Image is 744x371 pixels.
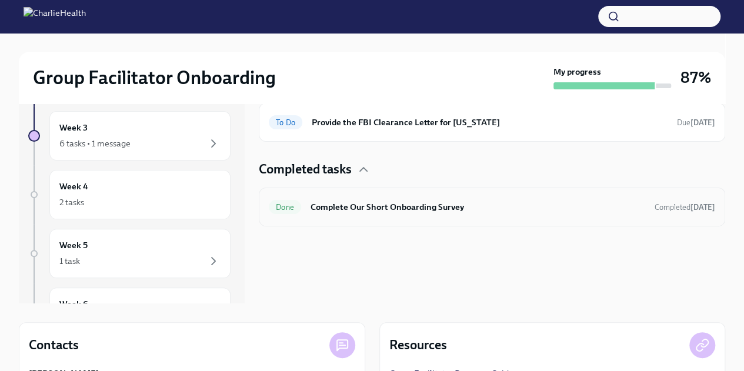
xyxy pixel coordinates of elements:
[59,255,80,267] div: 1 task
[33,66,276,89] h2: Group Facilitator Onboarding
[690,203,715,212] strong: [DATE]
[59,239,88,252] h6: Week 5
[59,138,131,149] div: 6 tasks • 1 message
[655,203,715,212] span: Completed
[28,229,231,278] a: Week 51 task
[59,298,88,310] h6: Week 6
[680,67,711,88] h3: 87%
[24,7,86,26] img: CharlieHealth
[553,66,601,78] strong: My progress
[59,180,88,193] h6: Week 4
[59,121,88,134] h6: Week 3
[655,202,715,213] span: September 30th, 2025 10:30
[269,113,715,132] a: To DoProvide the FBI Clearance Letter for [US_STATE]Due[DATE]
[259,161,352,178] h4: Completed tasks
[269,198,715,216] a: DoneComplete Our Short Onboarding SurveyCompleted[DATE]
[690,118,715,127] strong: [DATE]
[389,336,447,354] h4: Resources
[311,200,645,213] h6: Complete Our Short Onboarding Survey
[677,117,715,128] span: October 21st, 2025 09:00
[312,116,668,129] h6: Provide the FBI Clearance Letter for [US_STATE]
[29,336,79,354] h4: Contacts
[28,111,231,161] a: Week 36 tasks • 1 message
[28,170,231,219] a: Week 42 tasks
[269,203,301,212] span: Done
[677,118,715,127] span: Due
[269,118,302,127] span: To Do
[259,161,725,178] div: Completed tasks
[59,196,84,208] div: 2 tasks
[28,288,231,337] a: Week 6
